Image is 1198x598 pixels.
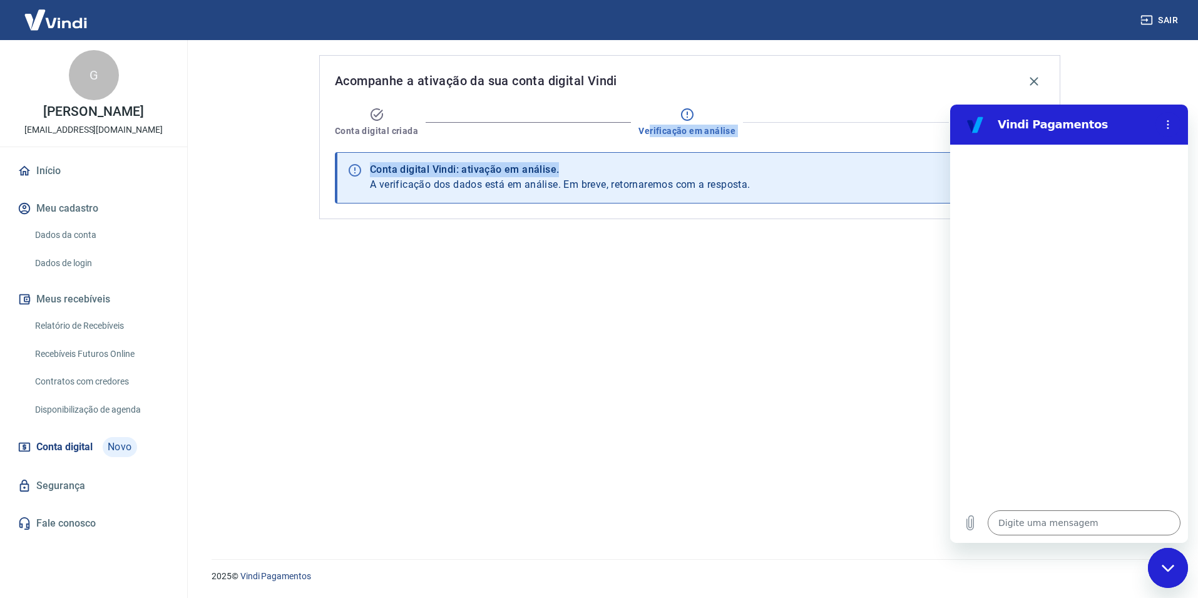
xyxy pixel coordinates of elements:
img: Vindi [15,1,96,39]
button: Meu cadastro [15,195,172,222]
a: Início [15,157,172,185]
p: 2025 © [212,570,1168,583]
a: Fale conosco [15,510,172,537]
a: Dados de login [30,250,172,276]
button: Sair [1138,9,1183,32]
a: Vindi Pagamentos [240,571,311,581]
p: [EMAIL_ADDRESS][DOMAIN_NAME] [24,123,163,137]
div: G [69,50,119,100]
a: Relatório de Recebíveis [30,313,172,339]
iframe: Janela de mensagens [950,105,1188,543]
iframe: Botão para abrir a janela de mensagens, conversa em andamento [1148,548,1188,588]
div: Conta digital Vindi: ativação em análise. [370,162,750,177]
a: Dados da conta [30,222,172,248]
span: Acompanhe a ativação da sua conta digital Vindi [335,71,617,91]
button: Meus recebíveis [15,286,172,313]
a: Segurança [15,472,172,500]
a: Conta digitalNovo [15,432,172,462]
a: Recebíveis Futuros Online [30,341,172,367]
a: Disponibilização de agenda [30,397,172,423]
span: Novo [103,437,137,457]
span: Conta digital criada [335,125,418,137]
a: Contratos com credores [30,369,172,394]
span: A verificação dos dados está em análise. Em breve, retornaremos com a resposta. [370,178,750,190]
p: [PERSON_NAME] [43,105,143,118]
span: Verificação em análise [638,125,735,137]
span: Conta digital [36,438,93,456]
